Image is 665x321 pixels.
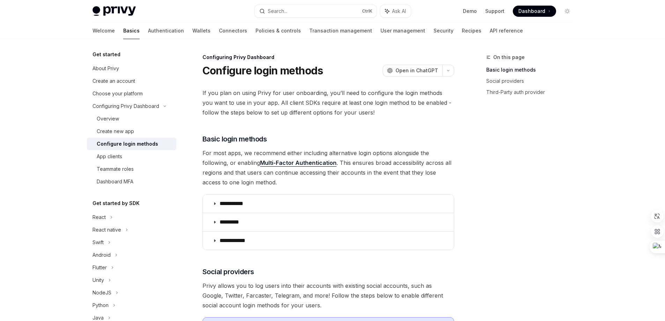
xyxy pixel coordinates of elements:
[254,5,377,17] button: Search...CtrlK
[93,276,104,284] div: Unity
[93,251,111,259] div: Android
[490,22,523,39] a: API reference
[93,213,106,221] div: React
[93,238,104,247] div: Swift
[380,5,411,17] button: Ask AI
[97,152,122,161] div: App clients
[219,22,247,39] a: Connectors
[485,8,504,15] a: Support
[434,22,453,39] a: Security
[202,148,454,187] span: For most apps, we recommend either including alternative login options alongside the following, o...
[202,267,254,277] span: Social providers
[97,165,134,173] div: Teammate roles
[192,22,210,39] a: Wallets
[87,150,176,163] a: App clients
[202,134,267,144] span: Basic login methods
[148,22,184,39] a: Authentication
[87,112,176,125] a: Overview
[97,115,119,123] div: Overview
[463,8,477,15] a: Demo
[518,8,545,15] span: Dashboard
[93,6,136,16] img: light logo
[202,54,454,61] div: Configuring Privy Dashboard
[93,22,115,39] a: Welcome
[123,22,140,39] a: Basics
[93,226,121,234] div: React native
[392,8,406,15] span: Ask AI
[383,65,442,76] button: Open in ChatGPT
[93,89,143,98] div: Choose your platform
[93,64,119,73] div: About Privy
[513,6,556,17] a: Dashboard
[87,125,176,138] a: Create new app
[202,281,454,310] span: Privy allows you to log users into their accounts with existing social accounts, such as Google, ...
[562,6,573,17] button: Toggle dark mode
[396,67,438,74] span: Open in ChatGPT
[486,87,578,98] a: Third-Party auth provider
[97,177,133,186] div: Dashboard MFA
[93,199,140,207] h5: Get started by SDK
[462,22,481,39] a: Recipes
[202,64,323,77] h1: Configure login methods
[93,50,120,59] h5: Get started
[87,62,176,75] a: About Privy
[493,53,525,61] span: On this page
[97,140,158,148] div: Configure login methods
[97,127,134,136] div: Create new app
[87,163,176,175] a: Teammate roles
[87,87,176,100] a: Choose your platform
[486,75,578,87] a: Social providers
[309,22,372,39] a: Transaction management
[87,138,176,150] a: Configure login methods
[87,175,176,188] a: Dashboard MFA
[486,64,578,75] a: Basic login methods
[93,263,107,272] div: Flutter
[256,22,301,39] a: Policies & controls
[202,88,454,117] span: If you plan on using Privy for user onboarding, you’ll need to configure the login methods you wa...
[380,22,425,39] a: User management
[260,159,337,167] a: Multi-Factor Authentication
[268,7,287,15] div: Search...
[87,75,176,87] a: Create an account
[362,8,372,14] span: Ctrl K
[93,102,159,110] div: Configuring Privy Dashboard
[93,301,109,309] div: Python
[93,289,111,297] div: NodeJS
[93,77,135,85] div: Create an account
